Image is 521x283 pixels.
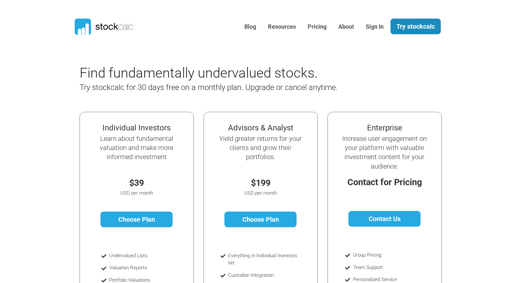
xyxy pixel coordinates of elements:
[228,272,299,279] li: Custodian Integration
[263,19,301,35] a: Resources
[239,19,261,35] a: Blog
[228,252,299,267] li: Everything in Individual Investors tier
[109,252,175,260] li: Undervalued Lists
[333,19,359,35] a: About
[93,189,180,197] p: USD per month
[109,264,175,272] li: Valuation Reports
[93,134,180,162] h5: Learn about fundamental valuation and make more informed investment
[217,189,304,197] p: USD per month
[353,251,422,259] li: Group Pricing
[93,123,180,133] h4: Individual Investors
[80,83,380,92] h4: Try stockcalc for 30 days free on a monthly plan. Upgrade or cancel anytime.
[341,176,428,189] p: Contact for Pricing
[217,123,304,133] h4: Advisors & Analyst
[217,176,304,190] p: $199
[341,123,428,133] h4: Enterprise
[348,211,421,227] a: Contact Us
[224,212,297,227] a: Choose Plan
[93,176,180,190] p: $39
[80,65,380,81] h2: Find fundamentally undervalued stocks.
[303,19,331,35] a: Pricing
[217,134,304,162] h5: Yield greater returns for your clients and grow their portfolios.
[361,19,389,35] a: Sign In
[341,134,428,171] h5: Increase user engagement on your platform with valuable investment content for your audience.
[100,212,173,227] a: Choose Plan
[353,264,422,271] li: Team Support
[391,19,441,34] a: Try stockcalc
